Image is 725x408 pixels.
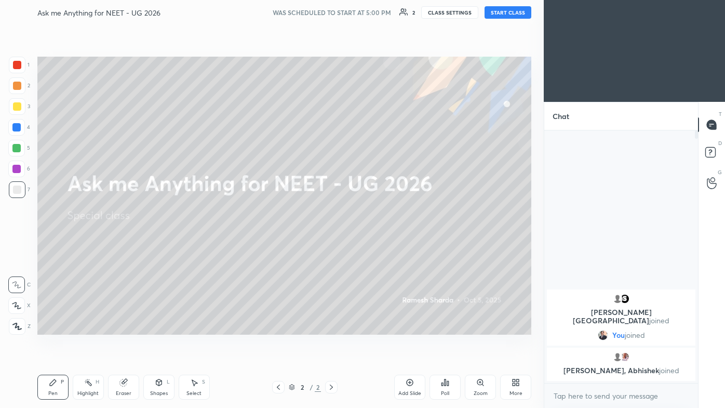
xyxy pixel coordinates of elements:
div: Add Slide [398,391,421,396]
div: 2 [9,77,30,94]
div: P [61,379,64,385]
div: 4 [8,119,30,136]
div: 3 [9,98,30,115]
h4: Ask me Anything for NEET - UG 2026 [37,8,160,18]
p: T [719,110,722,118]
p: Chat [544,102,578,130]
div: 5 [8,140,30,156]
p: [PERSON_NAME][GEOGRAPHIC_DATA] [553,308,689,325]
div: Z [9,318,31,335]
div: Poll [441,391,449,396]
div: 7 [9,181,30,198]
div: Eraser [116,391,131,396]
img: ce53e74c5a994ea2a66bb07317215bd2.jpg [598,330,608,340]
img: default.png [612,294,623,304]
div: grid [544,287,698,383]
div: 2 [412,10,415,15]
div: Select [186,391,202,396]
div: Shapes [150,391,168,396]
button: CLASS SETTINGS [421,6,478,19]
div: More [509,391,522,396]
div: Highlight [77,391,99,396]
h5: WAS SCHEDULED TO START AT 5:00 PM [273,8,391,17]
div: 6 [8,161,30,177]
p: [PERSON_NAME], Abhishek [553,366,689,375]
div: / [310,384,313,390]
span: joined [659,365,679,375]
div: C [8,277,31,293]
img: default.png [612,352,623,362]
img: ae67863933bd4269ba8d2203f0c1026e.jpg [620,352,630,362]
div: Pen [48,391,58,396]
p: D [718,139,722,147]
div: X [8,297,31,314]
div: S [202,379,205,385]
div: Zoom [474,391,488,396]
div: 1 [9,57,30,73]
img: b68f502c161f4ff3a0a086212c60d905.jpg [620,294,630,304]
button: START CLASS [485,6,531,19]
span: joined [649,315,669,325]
div: 2 [315,383,321,392]
p: G [718,168,722,176]
div: H [96,379,99,385]
div: L [167,379,170,385]
span: You [612,331,625,339]
span: joined [625,331,645,339]
div: 2 [297,384,307,390]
